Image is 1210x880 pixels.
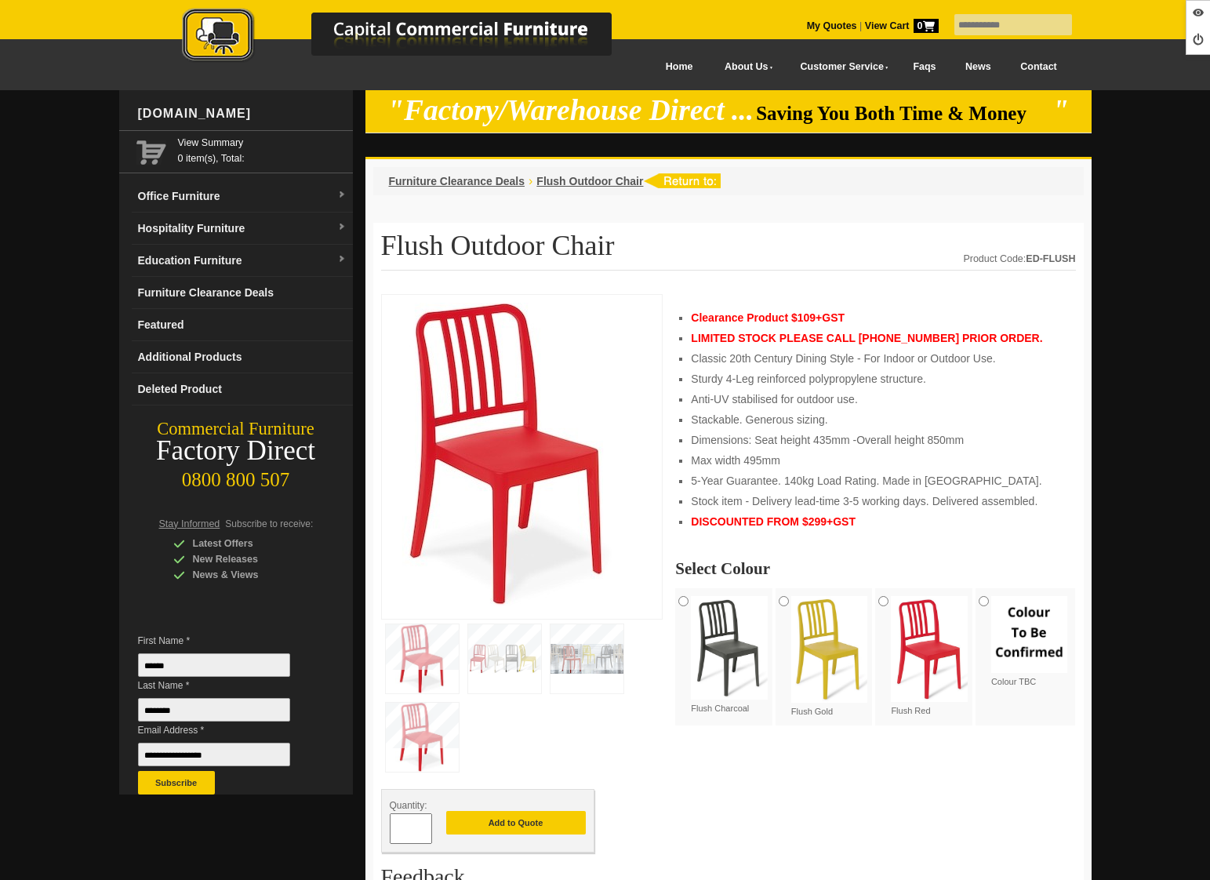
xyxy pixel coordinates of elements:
li: Anti-UV stabilised for outdoor use. [691,391,1059,407]
li: Stock item - Delivery lead-time 3-5 working days. Delivered assembled. [691,493,1059,509]
img: dropdown [337,223,347,232]
div: Commercial Furniture [119,418,353,440]
div: Latest Offers [173,536,322,551]
a: Education Furnituredropdown [132,245,353,277]
em: " [1052,94,1069,126]
img: Flush Gold [791,596,868,703]
span: Subscribe to receive: [225,518,313,529]
div: News & Views [173,567,322,583]
span: DISCOUNTED FROM $299+GST [691,515,856,528]
a: Furniture Clearance Deals [389,175,525,187]
img: Flush Red [891,596,968,702]
li: Sturdy 4-Leg reinforced polypropylene structure. [691,371,1059,387]
label: Flush Gold [791,596,868,718]
img: Flush Charcoal [691,596,768,700]
a: Furniture Clearance Deals [132,277,353,309]
div: 0800 800 507 [119,461,353,491]
label: Flush Charcoal [691,596,768,715]
li: Classic 20th Century Dining Style - For Indoor or Outdoor Use. [691,351,1059,366]
li: Dimensions: Seat height 435mm -Overall height 850mm [691,432,1059,448]
a: About Us [707,49,783,85]
img: Capital Commercial Furniture Logo [139,8,688,65]
a: View Summary [178,135,347,151]
h1: Flush Outdoor Chair [381,231,1076,271]
button: Subscribe [138,771,215,795]
span: Email Address * [138,722,314,738]
img: Flush Outdoor Chair [390,303,625,606]
li: Stackable. Generous sizing. [691,412,1059,427]
a: Deleted Product [132,373,353,405]
span: Saving You Both Time & Money [756,103,1050,124]
input: Last Name * [138,698,290,722]
span: Quantity: [390,800,427,811]
span: 0 item(s), Total: [178,135,347,164]
button: Add to Quote [446,811,586,835]
a: Additional Products [132,341,353,373]
li: › [529,173,532,189]
input: First Name * [138,653,290,677]
a: My Quotes [807,20,857,31]
a: Hospitality Furnituredropdown [132,213,353,245]
a: Capital Commercial Furniture Logo [139,8,688,70]
a: News [950,49,1005,85]
div: [DOMAIN_NAME] [132,90,353,137]
a: View Cart0 [862,20,938,31]
a: Office Furnituredropdown [132,180,353,213]
img: dropdown [337,191,347,200]
a: Customer Service [783,49,898,85]
span: Last Name * [138,678,314,693]
span: Stay Informed [159,518,220,529]
strong: LIMITED STOCK PLEASE CALL [PHONE_NUMBER] PRIOR ORDER. [691,332,1042,344]
strong: View Cart [865,20,939,31]
a: Contact [1005,49,1071,85]
a: Flush Outdoor Chair [536,175,643,187]
img: return to [643,173,721,188]
em: "Factory/Warehouse Direct ... [387,94,754,126]
img: Colour TBC [991,596,1068,673]
h2: Select Colour [675,561,1075,576]
div: Product Code: [963,251,1075,267]
strong: Clearance Product $109+GST [691,311,845,324]
input: Email Address * [138,743,290,766]
a: Faqs [899,49,951,85]
img: dropdown [337,255,347,264]
li: Max width 495mm [691,453,1059,468]
strong: ED-FLUSH [1026,253,1075,264]
a: Featured [132,309,353,341]
label: Colour TBC [991,596,1068,688]
label: Flush Red [891,596,968,718]
span: 0 [914,19,939,33]
span: First Name * [138,633,314,649]
div: New Releases [173,551,322,567]
li: 5-Year Guarantee. 140kg Load Rating. Made in [GEOGRAPHIC_DATA]. [691,473,1059,489]
div: Factory Direct [119,440,353,462]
